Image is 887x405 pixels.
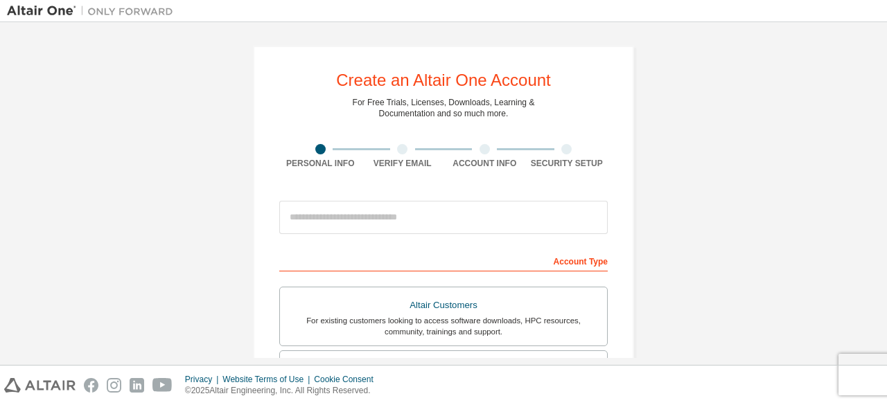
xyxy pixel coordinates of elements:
div: Account Type [279,249,608,271]
img: youtube.svg [152,378,173,393]
div: Privacy [185,374,222,385]
img: facebook.svg [84,378,98,393]
div: Security Setup [526,158,608,169]
div: For existing customers looking to access software downloads, HPC resources, community, trainings ... [288,315,599,337]
div: Cookie Consent [314,374,381,385]
img: instagram.svg [107,378,121,393]
div: Altair Customers [288,296,599,315]
img: linkedin.svg [130,378,144,393]
div: Website Terms of Use [222,374,314,385]
div: Personal Info [279,158,362,169]
img: altair_logo.svg [4,378,76,393]
div: Account Info [443,158,526,169]
p: © 2025 Altair Engineering, Inc. All Rights Reserved. [185,385,382,397]
div: For Free Trials, Licenses, Downloads, Learning & Documentation and so much more. [353,97,535,119]
div: Create an Altair One Account [336,72,551,89]
div: Verify Email [362,158,444,169]
img: Altair One [7,4,180,18]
